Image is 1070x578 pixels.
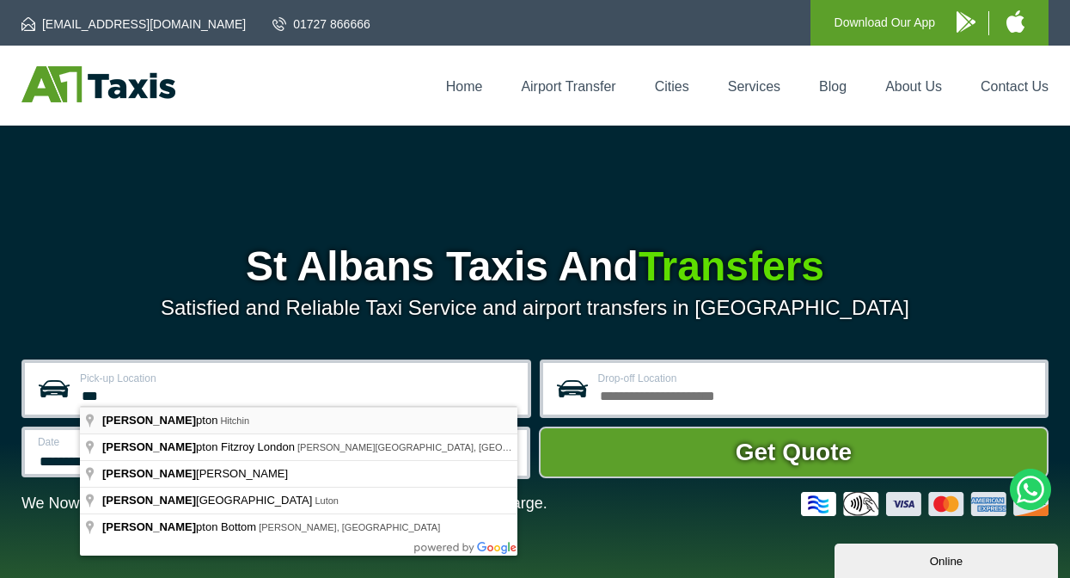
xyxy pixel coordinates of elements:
iframe: chat widget [835,540,1061,578]
span: Hitchin [220,415,249,426]
span: Transfers [639,243,824,289]
h1: St Albans Taxis And [21,246,1049,287]
img: A1 Taxis St Albans LTD [21,66,175,102]
label: Drop-off Location [598,373,1036,384]
span: [GEOGRAPHIC_DATA] [102,494,315,507]
button: Get Quote [539,427,1049,478]
span: [PERSON_NAME][GEOGRAPHIC_DATA], [GEOGRAPHIC_DATA] [297,442,578,452]
a: Services [728,79,780,94]
p: Download Our App [835,12,936,34]
span: [PERSON_NAME], [GEOGRAPHIC_DATA] [259,522,440,532]
a: About Us [885,79,942,94]
p: Satisfied and Reliable Taxi Service and airport transfers in [GEOGRAPHIC_DATA] [21,296,1049,320]
span: pton [102,414,220,427]
span: [PERSON_NAME] [102,494,196,507]
label: Pick-up Location [80,373,517,384]
a: Cities [655,79,689,94]
a: [EMAIL_ADDRESS][DOMAIN_NAME] [21,15,246,33]
a: Airport Transfer [521,79,615,94]
a: 01727 866666 [272,15,370,33]
a: Home [446,79,483,94]
label: Date [38,437,258,447]
span: pton Bottom [102,520,259,533]
a: Blog [819,79,847,94]
span: [PERSON_NAME] [102,467,196,480]
span: [PERSON_NAME] [102,467,290,480]
span: [PERSON_NAME] [102,520,196,533]
span: pton Fitzroy London [102,440,297,453]
img: A1 Taxis iPhone App [1006,10,1024,33]
img: Credit And Debit Cards [801,492,1049,516]
span: Luton [315,495,339,506]
p: We Now Accept Card & Contactless Payment In [21,495,547,513]
a: Contact Us [981,79,1049,94]
span: [PERSON_NAME] [102,414,196,427]
img: A1 Taxis Android App [957,11,975,33]
span: [PERSON_NAME] [102,440,196,453]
